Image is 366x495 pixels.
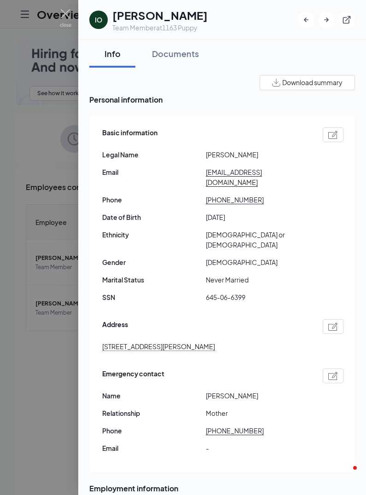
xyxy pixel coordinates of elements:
[206,212,309,222] span: [DATE]
[102,319,128,334] span: Address
[95,15,102,24] div: IO
[102,195,206,205] span: Phone
[206,230,309,250] span: [DEMOGRAPHIC_DATA] or [DEMOGRAPHIC_DATA]
[152,48,199,59] div: Documents
[322,15,331,24] svg: ArrowRight
[206,275,309,285] span: Never Married
[102,167,206,177] span: Email
[338,12,355,28] button: ExternalLink
[102,212,206,222] span: Date of Birth
[102,275,206,285] span: Marital Status
[282,78,343,87] span: Download summary
[102,127,157,142] span: Basic information
[260,75,355,90] button: Download summary
[342,15,351,24] svg: ExternalLink
[206,292,309,302] span: 645-06-6399
[206,150,309,160] span: [PERSON_NAME]
[206,391,309,401] span: [PERSON_NAME]
[102,230,206,240] span: Ethnicity
[302,15,311,24] svg: ArrowLeftNew
[102,150,206,160] span: Legal Name
[102,408,206,418] span: Relationship
[206,257,309,267] span: [DEMOGRAPHIC_DATA]
[102,257,206,267] span: Gender
[102,426,206,436] span: Phone
[206,443,309,453] span: -
[335,464,357,486] iframe: Intercom live chat
[89,94,355,105] span: Personal information
[112,23,208,32] div: Team Member at 1163 Puppy
[206,408,309,418] span: Mother
[318,12,335,28] button: ArrowRight
[298,12,314,28] button: ArrowLeftNew
[102,292,206,302] span: SSN
[112,7,208,23] h1: [PERSON_NAME]
[102,391,206,401] span: Name
[102,443,206,453] span: Email
[89,483,355,494] span: Employment information
[99,48,126,59] div: Info
[102,368,164,383] span: Emergency contact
